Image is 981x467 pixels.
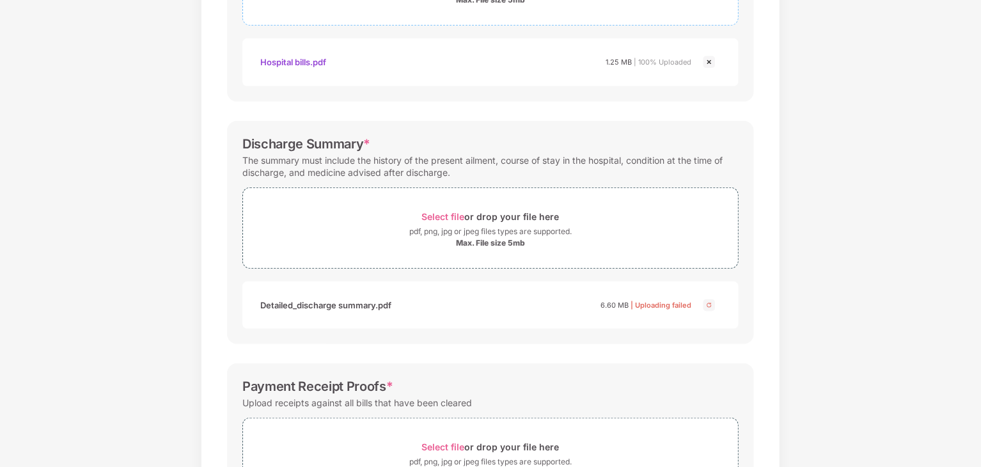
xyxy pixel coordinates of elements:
[242,379,393,394] div: Payment Receipt Proofs
[422,208,560,225] div: or drop your file here
[260,294,391,316] div: Detailed_discharge summary.pdf
[242,136,370,152] div: Discharge Summary
[600,301,629,310] span: 6.60 MB
[634,58,691,67] span: | 100% Uploaded
[631,301,691,310] span: | Uploading failed
[242,152,739,181] div: The summary must include the history of the present ailment, course of stay in the hospital, cond...
[260,51,326,73] div: Hospital bills.pdf
[422,211,465,222] span: Select file
[242,394,472,411] div: Upload receipts against all bills that have been cleared
[422,438,560,455] div: or drop your file here
[243,198,738,258] span: Select fileor drop your file herepdf, png, jpg or jpeg files types are supported.Max. File size 5mb
[422,441,465,452] span: Select file
[606,58,632,67] span: 1.25 MB
[409,225,572,238] div: pdf, png, jpg or jpeg files types are supported.
[456,238,525,248] div: Max. File size 5mb
[702,297,717,313] img: svg+xml;base64,PHN2ZyBpZD0iQ3Jvc3MtMjR4MjQiIHhtbG5zPSJodHRwOi8vd3d3LnczLm9yZy8yMDAwL3N2ZyIgd2lkdG...
[702,54,717,70] img: svg+xml;base64,PHN2ZyBpZD0iQ3Jvc3MtMjR4MjQiIHhtbG5zPSJodHRwOi8vd3d3LnczLm9yZy8yMDAwL3N2ZyIgd2lkdG...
